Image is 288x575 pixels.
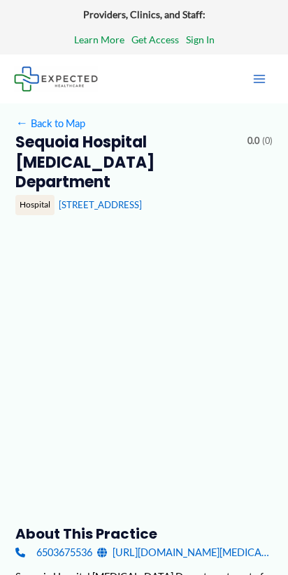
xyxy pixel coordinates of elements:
[262,133,273,150] span: (0)
[15,114,85,133] a: ←Back to Map
[15,117,28,129] span: ←
[83,8,206,20] strong: Providers, Clinics, and Staff:
[186,31,215,49] a: Sign In
[15,525,272,543] h3: About this practice
[15,543,92,562] a: 6503675536
[14,66,98,91] img: Expected Healthcare Logo - side, dark font, small
[245,64,274,94] button: Main menu toggle
[247,133,259,150] span: 0.0
[15,195,55,214] div: Hospital
[59,199,142,210] a: [STREET_ADDRESS]
[74,31,124,49] a: Learn More
[131,31,179,49] a: Get Access
[15,133,237,192] h2: Sequoia Hospital [MEDICAL_DATA] Department
[97,543,273,562] a: [URL][DOMAIN_NAME][MEDICAL_DATA]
